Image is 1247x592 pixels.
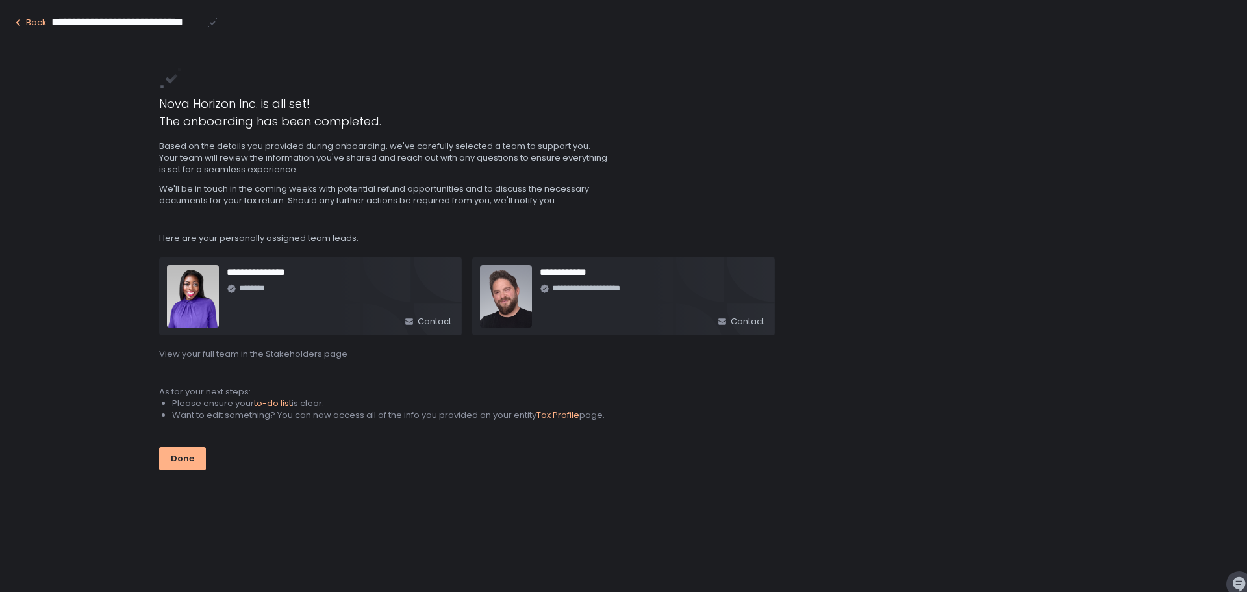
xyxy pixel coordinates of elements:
[159,447,206,470] button: Done
[159,183,609,207] span: We'll be in touch in the coming weeks with potential refund opportunities and to discuss the nece...
[159,112,1087,130] h1: The onboarding has been completed.
[159,95,1087,112] h1: Nova Horizon Inc. is all set!
[159,233,1087,244] span: Here are your personally assigned team leads:
[171,453,194,465] div: Done
[536,409,579,421] span: Tax Profile
[172,397,324,409] span: Please ensure your is clear.
[159,140,609,175] span: Based on the details you provided during onboarding, we've carefully selected a team to support y...
[159,385,251,398] span: As for your next steps:
[159,348,347,360] button: View your full team in the Stakeholders page
[172,409,605,421] span: Want to edit something? You can now access all of the info you provided on your entity page.
[254,397,292,409] span: to-do list
[13,17,47,29] button: Back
